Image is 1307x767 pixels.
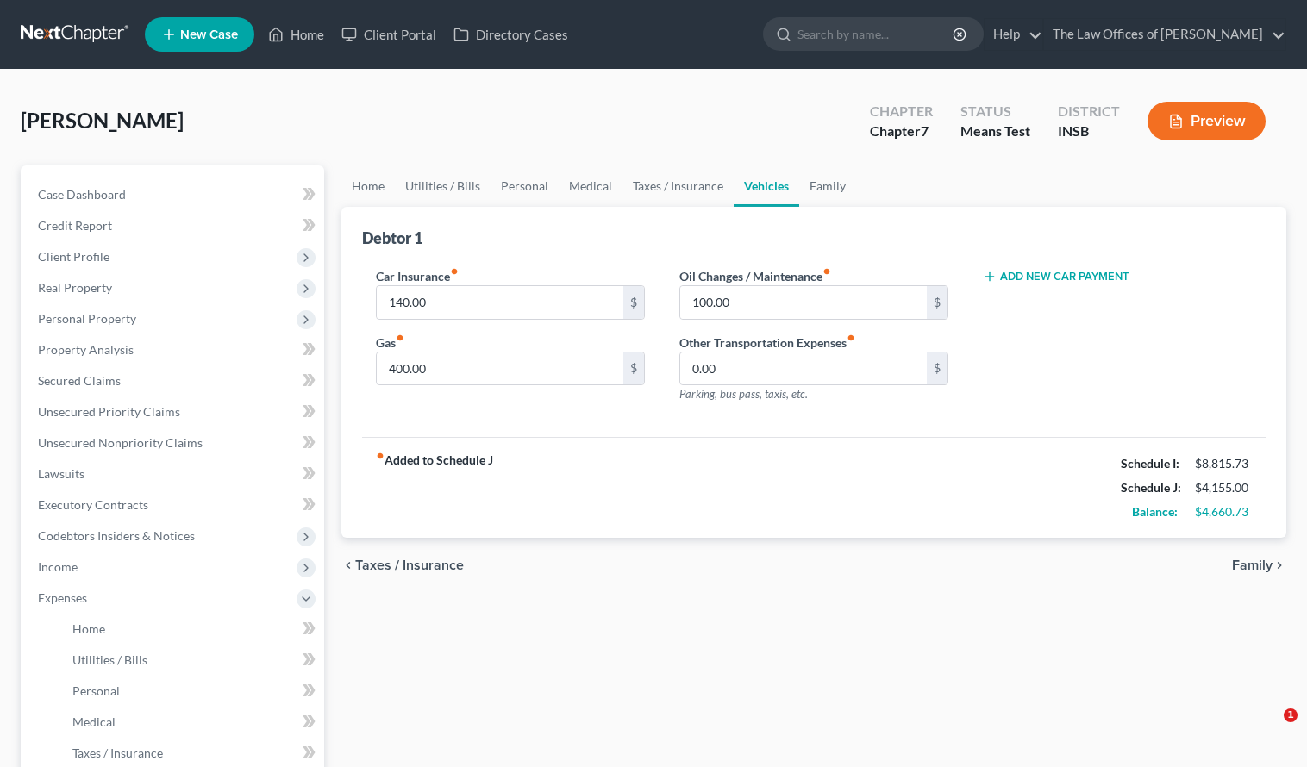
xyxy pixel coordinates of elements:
div: $4,660.73 [1195,503,1252,521]
span: Income [38,559,78,574]
a: Secured Claims [24,365,324,396]
div: $4,155.00 [1195,479,1252,496]
a: Vehicles [734,165,799,207]
a: Personal [491,165,559,207]
div: Chapter [870,102,933,122]
div: Means Test [960,122,1030,141]
div: Debtor 1 [362,228,422,248]
a: Credit Report [24,210,324,241]
i: fiber_manual_record [822,267,831,276]
label: Car Insurance [376,267,459,285]
div: Status [960,102,1030,122]
span: Codebtors Insiders & Notices [38,528,195,543]
span: 1 [1284,708,1298,722]
span: Personal Property [38,311,136,326]
i: fiber_manual_record [450,267,459,276]
div: $ [623,352,644,385]
div: District [1058,102,1120,122]
i: fiber_manual_record [396,334,404,342]
strong: Schedule J: [1121,480,1181,495]
span: Taxes / Insurance [355,558,464,572]
span: Medical [72,714,116,729]
a: Help [985,19,1042,50]
label: Other Transportation Expenses [679,334,855,352]
input: -- [680,286,927,319]
strong: Schedule I: [1121,456,1179,471]
a: Property Analysis [24,334,324,365]
div: $ [927,352,947,385]
label: Gas [376,334,404,352]
a: Family [799,165,856,207]
button: Add New Car Payment [983,270,1129,284]
span: Taxes / Insurance [72,745,163,760]
i: fiber_manual_record [376,452,385,460]
i: chevron_right [1273,558,1286,572]
span: New Case [180,28,238,41]
span: Personal [72,683,120,698]
strong: Added to Schedule J [376,452,493,524]
a: Client Portal [333,19,445,50]
span: Property Analysis [38,342,134,357]
span: Expenses [38,590,87,605]
a: Directory Cases [445,19,577,50]
span: 7 [921,122,929,139]
a: Lawsuits [24,458,324,490]
i: chevron_left [341,558,355,572]
span: Secured Claims [38,373,121,388]
a: Executory Contracts [24,490,324,521]
a: Utilities / Bills [59,645,324,676]
span: Executory Contracts [38,497,148,512]
a: Unsecured Priority Claims [24,396,324,427]
span: Client Profile [38,249,109,264]
button: chevron_left Taxes / Insurance [341,558,464,572]
a: Home [341,165,395,207]
a: The Law Offices of [PERSON_NAME] [1044,19,1285,50]
span: Real Property [38,280,112,295]
span: Unsecured Nonpriority Claims [38,435,203,450]
span: Lawsuits [38,466,84,481]
a: Unsecured Nonpriority Claims [24,427,324,458]
strong: Balance: [1132,504,1178,519]
button: Family chevron_right [1232,558,1286,572]
span: Credit Report [38,218,112,233]
span: Parking, bus pass, taxis, etc. [679,387,808,401]
a: Home [260,19,333,50]
input: Search by name... [797,18,955,50]
div: $ [623,286,644,319]
span: Home [72,621,105,636]
a: Home [59,614,324,645]
button: Preview [1148,102,1266,140]
a: Personal [59,676,324,707]
a: Medical [559,165,622,207]
label: Oil Changes / Maintenance [679,267,831,285]
iframe: Intercom live chat [1248,708,1290,750]
a: Taxes / Insurance [622,165,734,207]
a: Case Dashboard [24,179,324,210]
span: Utilities / Bills [72,652,147,667]
div: $ [927,286,947,319]
input: -- [377,352,623,385]
span: [PERSON_NAME] [21,108,184,133]
span: Case Dashboard [38,187,126,202]
div: INSB [1058,122,1120,141]
a: Utilities / Bills [395,165,491,207]
input: -- [680,352,927,385]
div: $8,815.73 [1195,455,1252,472]
div: Chapter [870,122,933,141]
i: fiber_manual_record [847,334,855,342]
a: Medical [59,707,324,738]
span: Unsecured Priority Claims [38,404,180,419]
span: Family [1232,558,1273,572]
input: -- [377,286,623,319]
